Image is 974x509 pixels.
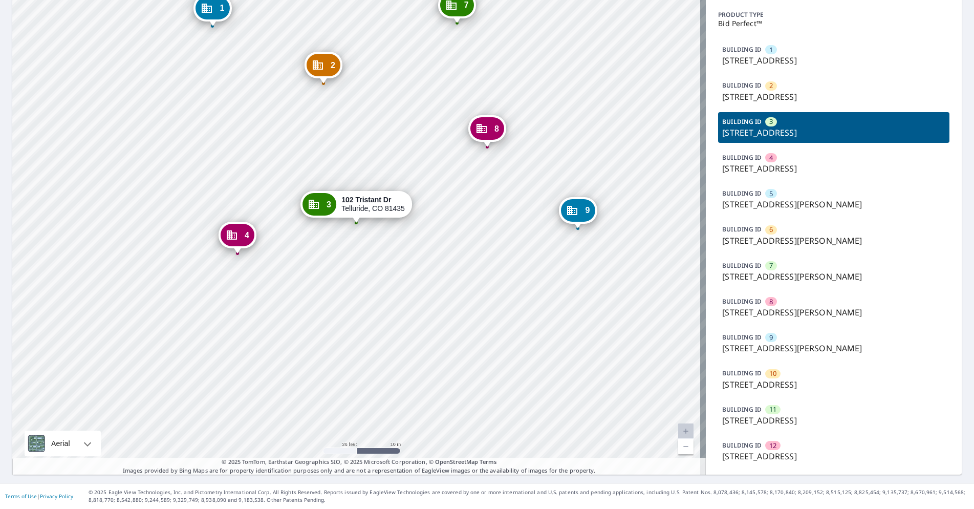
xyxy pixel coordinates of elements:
[245,231,249,239] span: 4
[769,261,773,270] span: 7
[722,81,762,90] p: BUILDING ID
[305,52,342,83] div: Dropped pin, building 2, Commercial property, 106 Tristant Dr Telluride, CO 81435
[559,197,597,229] div: Dropped pin, building 9, Commercial property, 225 Tristant Dr Telluride, CO 81435
[769,369,776,378] span: 10
[464,1,469,9] span: 7
[722,441,762,450] p: BUILDING ID
[5,493,73,499] p: |
[327,201,331,208] span: 3
[722,270,945,283] p: [STREET_ADDRESS][PERSON_NAME]
[718,10,949,19] p: Product type
[722,225,762,234] p: BUILDING ID
[722,378,945,391] p: [STREET_ADDRESS]
[722,117,762,126] p: BUILDING ID
[722,153,762,162] p: BUILDING ID
[769,81,773,91] span: 2
[769,117,773,126] span: 3
[769,333,773,343] span: 9
[722,369,762,377] p: BUILDING ID
[722,198,945,210] p: [STREET_ADDRESS][PERSON_NAME]
[769,45,773,55] span: 1
[25,431,101,456] div: Aerial
[722,306,945,319] p: [STREET_ADDRESS][PERSON_NAME]
[769,153,773,163] span: 4
[722,91,945,103] p: [STREET_ADDRESS]
[585,206,590,214] span: 9
[769,189,773,199] span: 5
[480,458,496,465] a: Terms
[722,333,762,342] p: BUILDING ID
[769,297,773,307] span: 8
[48,431,73,456] div: Aerial
[341,196,405,213] div: Telluride, CO 81435
[722,54,945,67] p: [STREET_ADDRESS]
[222,458,496,466] span: © 2025 TomTom, Earthstar Geographics SIO, © 2025 Microsoft Corporation, ©
[40,493,73,500] a: Privacy Policy
[341,196,391,204] strong: 102 Tristant Dr
[769,225,773,235] span: 6
[722,235,945,247] p: [STREET_ADDRESS][PERSON_NAME]
[468,115,506,147] div: Dropped pin, building 8, Commercial property, 217 Ridgeline Dr Telluride, CO 81435
[722,126,945,139] p: [STREET_ADDRESS]
[722,261,762,270] p: BUILDING ID
[722,405,762,414] p: BUILDING ID
[435,458,478,465] a: OpenStreetMap
[678,423,694,439] a: Current Level 20, Zoom In Disabled
[300,191,412,223] div: Dropped pin, building 3, Commercial property, 102 Tristant Dr Telluride, CO 81435
[12,458,706,475] p: Images provided by Bing Maps are for property identification purposes only and are not a represen...
[718,19,949,28] p: Bid Perfect™
[331,61,335,69] span: 2
[5,493,37,500] a: Terms of Use
[722,414,945,427] p: [STREET_ADDRESS]
[722,342,945,354] p: [STREET_ADDRESS][PERSON_NAME]
[769,441,776,451] span: 12
[219,222,256,253] div: Dropped pin, building 4, Commercial property, 100 Tristant Dr Telluride, CO 81435
[769,405,776,414] span: 11
[722,450,945,462] p: [STREET_ADDRESS]
[722,297,762,306] p: BUILDING ID
[722,162,945,175] p: [STREET_ADDRESS]
[722,189,762,198] p: BUILDING ID
[722,45,762,54] p: BUILDING ID
[220,4,224,12] span: 1
[494,125,499,133] span: 8
[89,489,969,504] p: © 2025 Eagle View Technologies, Inc. and Pictometry International Corp. All Rights Reserved. Repo...
[678,439,694,454] a: Current Level 20, Zoom Out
